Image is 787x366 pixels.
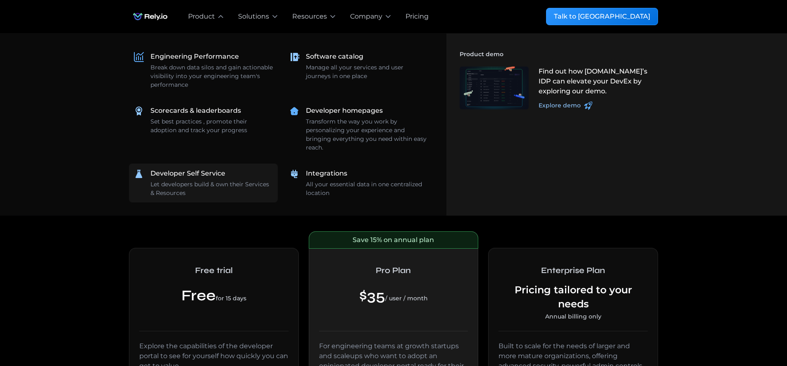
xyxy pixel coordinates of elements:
[284,47,433,86] a: Software catalogManage all your services and user journeys in one place
[306,106,383,116] div: Developer homepages
[150,106,241,116] div: Scorecards & leaderboards
[139,258,289,283] h2: Free trial
[353,235,434,245] div: Save 15% on annual plan
[284,101,433,157] a: Developer homepagesTransform the way you work by personalizing your experience and bringing every...
[546,8,658,25] a: Talk to [GEOGRAPHIC_DATA]
[498,258,648,283] h2: Enterprise Plan
[150,180,273,197] div: Let developers build & own their Services & Resources
[498,312,648,321] div: Annual billing only
[129,47,278,94] a: Engineering PerformanceBreak down data silos and gain actionable visibility into your engineering...
[385,295,428,302] span: / user / month
[129,8,172,25] a: home
[732,311,775,354] iframe: Chatbot
[359,286,428,306] div: $35
[306,63,428,81] div: Manage all your services and user journeys in one place
[306,169,347,178] div: Integrations
[238,12,269,21] div: Solutions
[150,117,273,135] div: Set best practices , promote their adoption and track your progress
[129,101,278,140] a: Scorecards & leaderboardsSet best practices , promote their adoption and track your progress
[306,180,428,197] div: All your essential data in one centralized location
[554,12,650,21] div: Talk to [GEOGRAPHIC_DATA]
[292,12,327,21] div: Resources
[539,67,653,96] div: Find out how [DOMAIN_NAME]’s IDP can elevate your DevEx by exploring our demo.
[498,283,648,311] div: Pricing tailored to your needs
[319,258,468,283] h2: Pro Plan
[350,12,382,21] div: Company
[188,12,215,21] div: Product
[216,295,246,302] span: for 15 days
[405,12,429,21] a: Pricing
[150,52,239,62] div: Engineering Performance
[455,62,658,115] a: Find out how [DOMAIN_NAME]’s IDP can elevate your DevEx by exploring our demo.Explore demo
[306,52,363,62] div: Software catalog
[129,164,278,202] a: Developer Self ServiceLet developers build & own their Services & Resources
[284,164,433,202] a: IntegrationsAll your essential data in one centralized location
[129,8,172,25] img: Rely.io logo
[139,286,289,306] div: Free
[150,169,225,178] div: Developer Self Service
[150,63,273,89] div: Break down data silos and gain actionable visibility into your engineering team's performance
[460,47,658,62] h4: Product demo
[539,101,581,110] div: Explore demo
[306,117,428,152] div: Transform the way you work by personalizing your experience and bringing everything you need with...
